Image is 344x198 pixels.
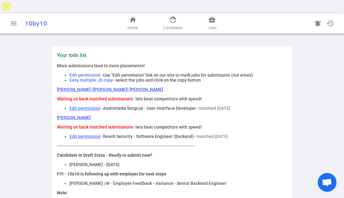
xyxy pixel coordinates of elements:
span: Candidates [163,25,183,31]
span: Waiting on back matched submissions [57,124,133,129]
span: face [169,16,177,23]
a: Edit permission [69,106,100,111]
span: More submissions lead to more placements! [57,63,145,68]
span: Easy multiple JD copy [69,78,113,83]
span: Edit permission [69,73,100,78]
label: Your todo list [57,52,287,58]
span: home [129,16,137,23]
span: - select the jobs and click on the copy button [113,78,201,83]
span: - matched [DATE] [196,106,230,111]
span: - Andromeda Surgical - User Interface Developer [100,106,196,111]
a: Go to see announcements [311,17,324,30]
a: Home [128,16,138,31]
a: [PERSON_NAME] [57,115,91,120]
span: Home [128,25,138,31]
li: [PERSON_NAME] | W - Employer Feedback - Variance - Senior Backend Engineer [69,181,287,186]
span: - Reach Security - Software Engineer (Backend) [100,134,194,139]
div: Open chat [318,173,336,192]
span: - matched [DATE] [194,134,228,139]
strong: Candidate in Draft State - Ready to submit now? [57,153,152,158]
a: [PERSON_NAME] ([PERSON_NAME]) [PERSON_NAME] [57,87,163,92]
span: - Use "Edit permission" link on our site to mark jobs for submission (not email) [100,73,253,78]
span: - lets beat competitors with speed! [133,96,202,101]
span: Jobs [208,25,216,31]
span: history [326,20,334,27]
button: Open menu [8,17,20,30]
a: Candidates [163,16,183,31]
div: 10by10 [25,20,110,27]
strong: FYI - 10x10 is following up with employer for next steps [57,171,166,176]
span: menu [10,20,18,27]
p: ---------------------------------------------------------------------------------------- [57,143,287,148]
span: notifications_active [314,20,321,27]
a: Jobs [208,16,216,31]
strong: Note: [57,190,68,195]
span: business_center [208,16,216,23]
button: Open history [324,17,336,30]
li: [PERSON_NAME] - [DATE] [69,162,287,167]
a: Edit permission [69,134,100,139]
span: Waiting on back matched submissions [57,96,133,101]
span: - lets beat competitors with speed! [133,124,202,129]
